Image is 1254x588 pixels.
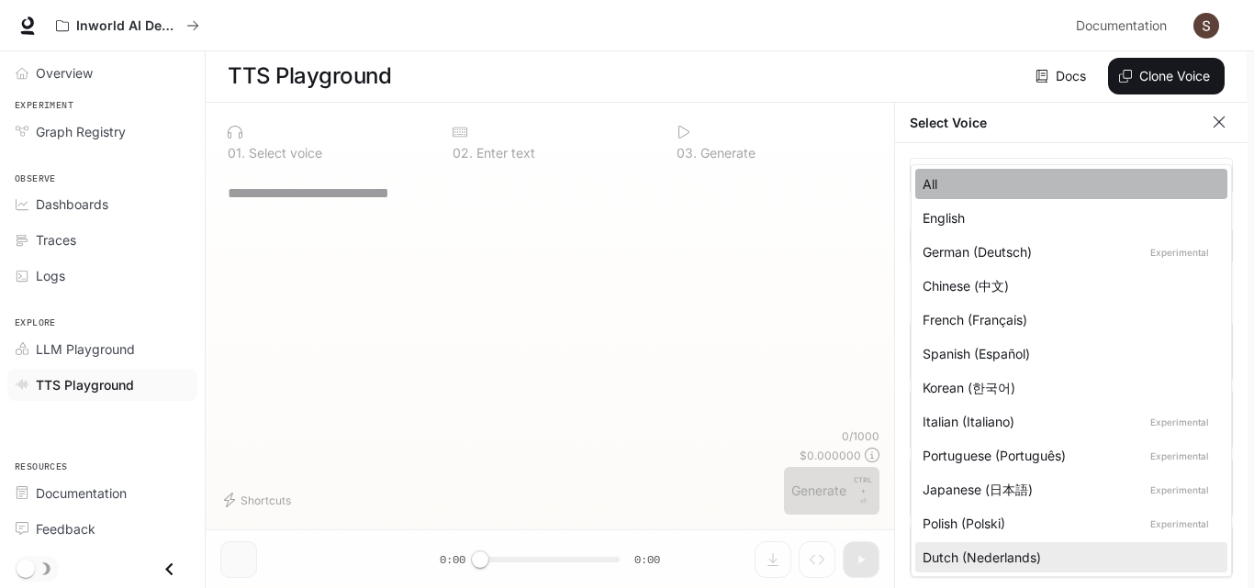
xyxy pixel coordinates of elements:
[923,514,1213,533] div: Polish (Polski)
[923,310,1213,329] div: French (Français)
[923,480,1213,499] div: Japanese (日本語)
[1147,414,1213,430] p: Experimental
[1147,482,1213,498] p: Experimental
[1147,516,1213,532] p: Experimental
[923,208,1213,227] div: English
[923,276,1213,295] div: Chinese (中文)
[923,174,1213,194] div: All
[923,344,1213,363] div: Spanish (Español)
[1147,244,1213,261] p: Experimental
[923,378,1213,397] div: Korean (한국어)
[923,412,1213,431] div: Italian (Italiano)
[923,446,1213,465] div: Portuguese (Português)
[1147,448,1213,464] p: Experimental
[923,548,1213,567] div: Dutch (Nederlands)
[923,242,1213,261] div: German (Deutsch)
